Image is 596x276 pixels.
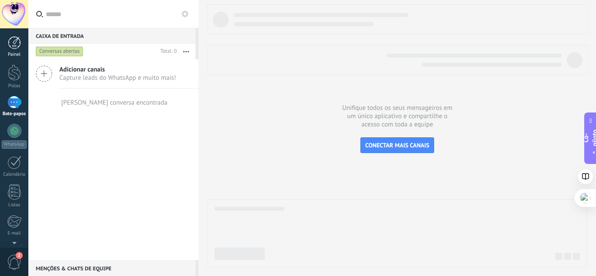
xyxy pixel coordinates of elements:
[7,230,21,236] font: E-mail
[3,111,26,117] font: Bate-papos
[8,202,20,208] font: Listas
[360,137,434,153] button: CONECTAR MAIS CANAIS
[161,48,177,55] font: Total: 0
[36,33,84,40] font: Caixa de entrada
[39,48,80,55] font: Conversas abertas
[14,23,21,30] img: website_grey.svg
[14,14,21,21] img: logo_orange.svg
[41,14,56,20] font: 4.0.25
[92,51,99,58] img: tab_keywords_by_traffic_grey.svg
[23,23,125,29] font: [PERSON_NAME]: [DOMAIN_NAME]
[8,51,21,58] font: Painel
[365,141,429,149] font: CONECTAR MAIS CANAIS
[59,65,105,74] font: Adicionar canais
[59,74,176,82] font: Capture leads do WhatsApp e muito mais!
[8,83,21,89] font: Pistas
[24,14,41,20] font: versão
[18,252,21,258] font: 2
[177,44,195,59] button: Mais
[102,51,140,58] font: Palavras-chave
[61,99,168,107] font: [PERSON_NAME] conversa encontrada
[4,141,24,147] font: WhatsApp
[46,51,67,58] font: Domínio
[3,171,25,177] font: Calendário
[36,51,43,58] img: tab_domain_overview_orange.svg
[36,266,111,272] font: Menções & Chats de equipe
